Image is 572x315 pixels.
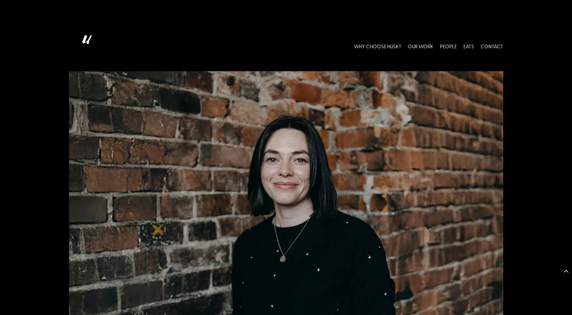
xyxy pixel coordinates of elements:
[408,33,433,59] a: OUR WORK
[354,33,401,59] a: WHY CHOOSE HUSK?
[69,33,102,59] img: Husk logo
[481,33,503,59] a: CONTACT
[463,33,474,59] a: EATS
[440,33,457,59] a: PEOPLE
